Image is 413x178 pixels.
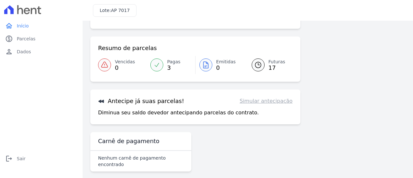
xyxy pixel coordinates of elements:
[244,56,293,74] a: Futuras 17
[3,19,80,32] a: homeInício
[17,155,25,162] span: Sair
[5,48,13,56] i: person
[216,65,236,70] span: 0
[98,155,184,168] p: Nenhum carnê de pagamento encontrado
[268,58,285,65] span: Futuras
[98,56,146,74] a: Vencidas 0
[98,137,159,145] h3: Carnê de pagamento
[3,45,80,58] a: personDados
[5,155,13,162] i: logout
[146,56,195,74] a: Pagas 3
[98,109,259,117] p: Diminua seu saldo devedor antecipando parcelas do contrato.
[167,58,180,65] span: Pagas
[196,56,244,74] a: Emitidas 0
[100,7,130,14] h3: Lote:
[115,65,135,70] span: 0
[111,8,130,13] span: AP 7017
[3,32,80,45] a: paidParcelas
[98,97,184,105] h3: Antecipe já suas parcelas!
[240,97,293,105] a: Simular antecipação
[216,58,236,65] span: Emitidas
[115,58,135,65] span: Vencidas
[268,65,285,70] span: 17
[17,48,31,55] span: Dados
[167,65,180,70] span: 3
[5,22,13,30] i: home
[3,152,80,165] a: logoutSair
[17,23,29,29] span: Início
[5,35,13,43] i: paid
[98,44,157,52] h3: Resumo de parcelas
[17,36,35,42] span: Parcelas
